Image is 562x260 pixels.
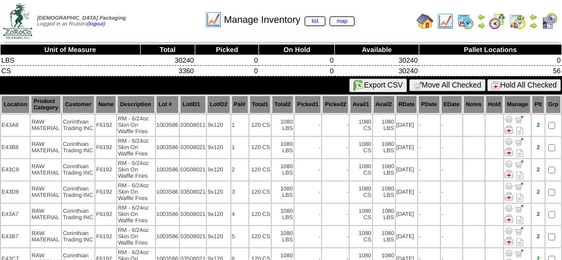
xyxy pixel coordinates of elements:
[322,96,349,114] th: Picked2
[516,216,523,224] i: Note
[409,79,486,91] button: Move All Checked
[88,21,106,27] a: (logout)
[117,181,154,203] td: RM - 6/24oz Skin On Waffle Fries
[207,226,230,247] td: 9x120
[96,181,116,203] td: F6192
[546,96,561,114] th: Grp
[259,45,335,55] th: On Hold
[505,148,513,156] img: Manage Hold
[350,137,371,158] td: 1080 CS
[441,115,462,136] td: -
[396,181,418,203] td: [DATE]
[418,181,439,203] td: -
[477,13,486,21] img: arrowleft.gif
[349,79,407,92] button: Export CSV
[441,181,462,203] td: -
[322,137,349,158] td: -
[231,96,248,114] th: Pal#
[96,159,116,180] td: F6192
[207,159,230,180] td: 9x120
[156,137,179,158] td: 1003586
[441,226,462,247] td: -
[156,181,179,203] td: 1003586
[529,13,538,21] img: arrowleft.gif
[335,45,419,55] th: Available
[96,204,116,225] td: F6192
[1,66,141,76] td: CS
[532,122,544,128] div: 2
[505,125,513,134] img: Manage Hold
[515,137,523,146] img: Move
[489,13,506,30] img: calendarblend.gif
[532,96,544,114] th: Plt
[335,55,419,66] td: 30240
[335,66,419,76] td: 30240
[1,96,30,114] th: Location
[156,226,179,247] td: 1003586
[509,13,526,30] img: calendarinout.gif
[515,115,523,124] img: Move
[117,115,154,136] td: RM - 6/24oz Skin On Waffle Fries
[505,214,513,223] img: Manage Hold
[373,181,395,203] td: 1080 LBS
[529,21,538,30] img: arrowright.gif
[1,115,30,136] td: E43A8
[231,226,248,247] td: 5
[31,96,61,114] th: Product Category
[205,11,222,28] img: line_graph.gif
[396,226,418,247] td: [DATE]
[231,181,248,203] td: 3
[441,159,462,180] td: -
[1,45,141,55] th: Unit of Measure
[477,21,486,30] img: arrowright.gif
[322,159,349,180] td: -
[207,96,230,114] th: LotID2
[322,204,349,225] td: -
[418,204,439,225] td: -
[180,181,206,203] td: 03508021
[532,211,544,218] div: 2
[224,14,355,25] span: Manage Inventory
[350,226,371,247] td: 1080 CS
[373,204,395,225] td: 1080 LBS
[322,115,349,136] td: -
[295,96,321,114] th: Picked1
[505,137,513,146] img: Adjust
[180,204,206,225] td: 03508021
[487,79,561,91] button: Hold All Checked
[516,194,523,202] i: Note
[195,55,259,66] td: 0
[516,127,523,135] i: Note
[62,204,94,225] td: Corinthian Trading INC
[1,159,30,180] td: E43C8
[532,233,544,240] div: 2
[180,96,206,114] th: LotID1
[437,13,454,30] img: line_graph.gif
[373,159,395,180] td: 1080 LBS
[532,189,544,195] div: 2
[505,115,513,124] img: Adjust
[156,115,179,136] td: 1003586
[295,204,321,225] td: -
[419,55,561,66] td: 0
[350,115,371,136] td: 1080 CS
[505,160,513,168] img: Adjust
[62,226,94,247] td: Corinthian Trading INC
[441,137,462,158] td: -
[350,159,371,180] td: 1080 CS
[195,66,259,76] td: 0
[1,204,30,225] td: E43A7
[295,226,321,247] td: -
[207,181,230,203] td: 9x120
[231,204,248,225] td: 4
[37,15,126,21] span: [DEMOGRAPHIC_DATA] Packaging
[463,96,485,114] th: Notes
[31,226,61,247] td: RAW MATERIAL
[330,16,355,26] a: map
[516,149,523,157] i: Note
[419,66,561,76] td: 56
[1,137,30,158] td: E43B8
[441,204,462,225] td: -
[249,96,271,114] th: Total1
[516,171,523,179] i: Note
